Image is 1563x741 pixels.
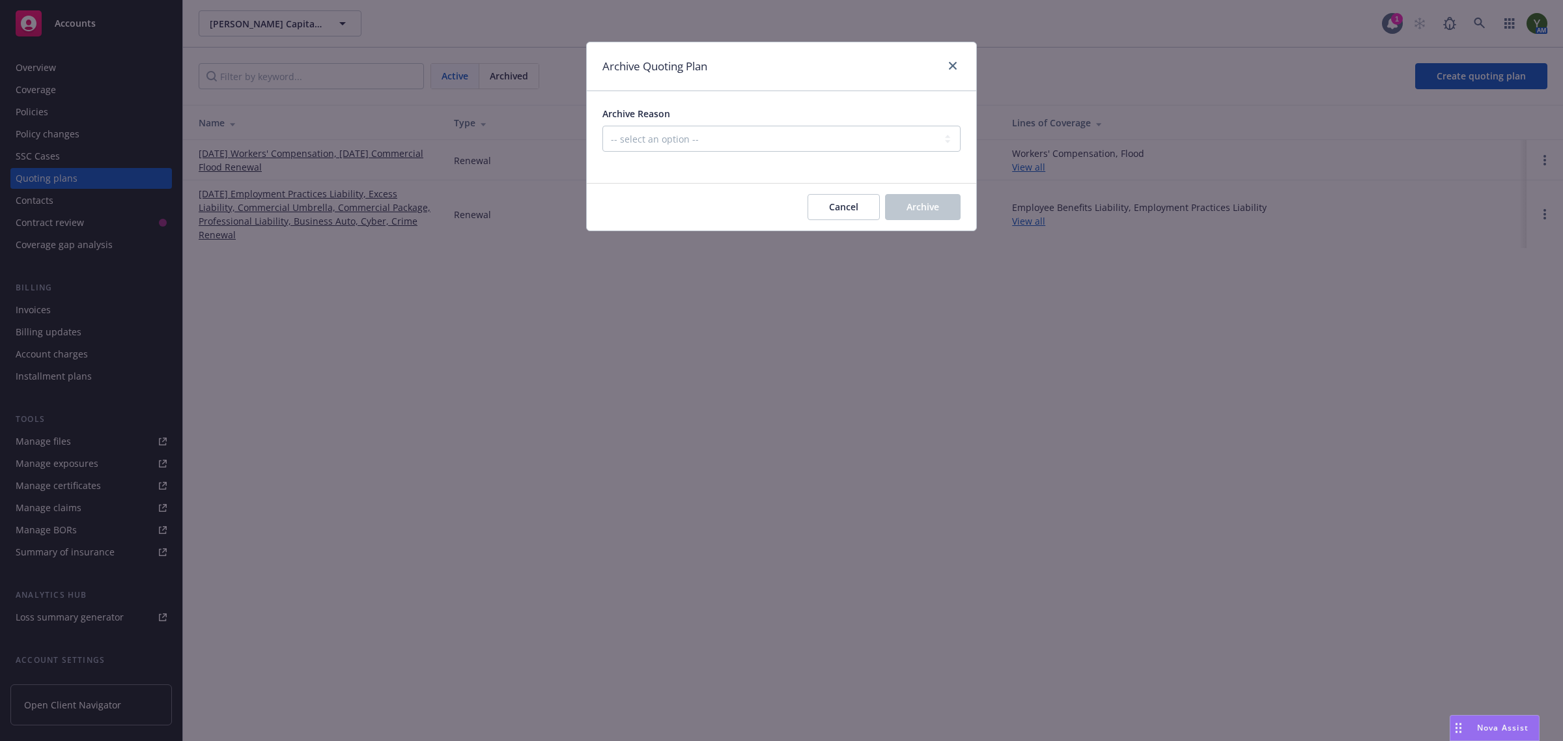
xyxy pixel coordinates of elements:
span: Archive [907,201,939,213]
a: close [945,58,961,74]
button: Cancel [808,194,880,220]
button: Archive [885,194,961,220]
span: Cancel [829,201,858,213]
div: Drag to move [1450,716,1467,740]
h1: Archive Quoting Plan [602,58,707,75]
button: Nova Assist [1450,715,1540,741]
span: Nova Assist [1477,722,1528,733]
span: Archive Reason [602,107,670,120]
